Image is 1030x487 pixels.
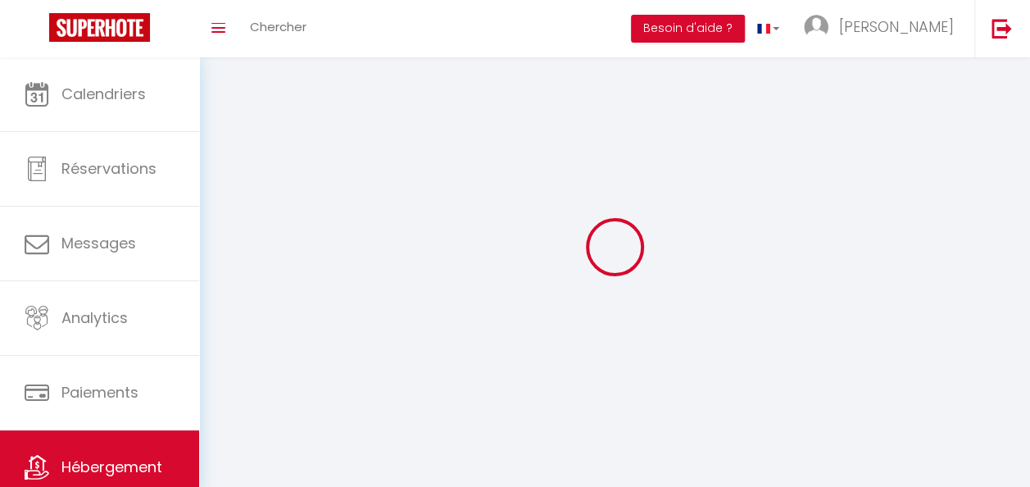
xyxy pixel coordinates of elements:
[61,307,128,328] span: Analytics
[13,7,62,56] button: Ouvrir le widget de chat LiveChat
[839,16,954,37] span: [PERSON_NAME]
[61,233,136,253] span: Messages
[61,84,146,104] span: Calendriers
[250,18,306,35] span: Chercher
[804,15,828,39] img: ...
[49,13,150,42] img: Super Booking
[61,457,162,477] span: Hébergement
[631,15,745,43] button: Besoin d'aide ?
[61,382,138,403] span: Paiements
[61,158,157,179] span: Réservations
[991,18,1012,39] img: logout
